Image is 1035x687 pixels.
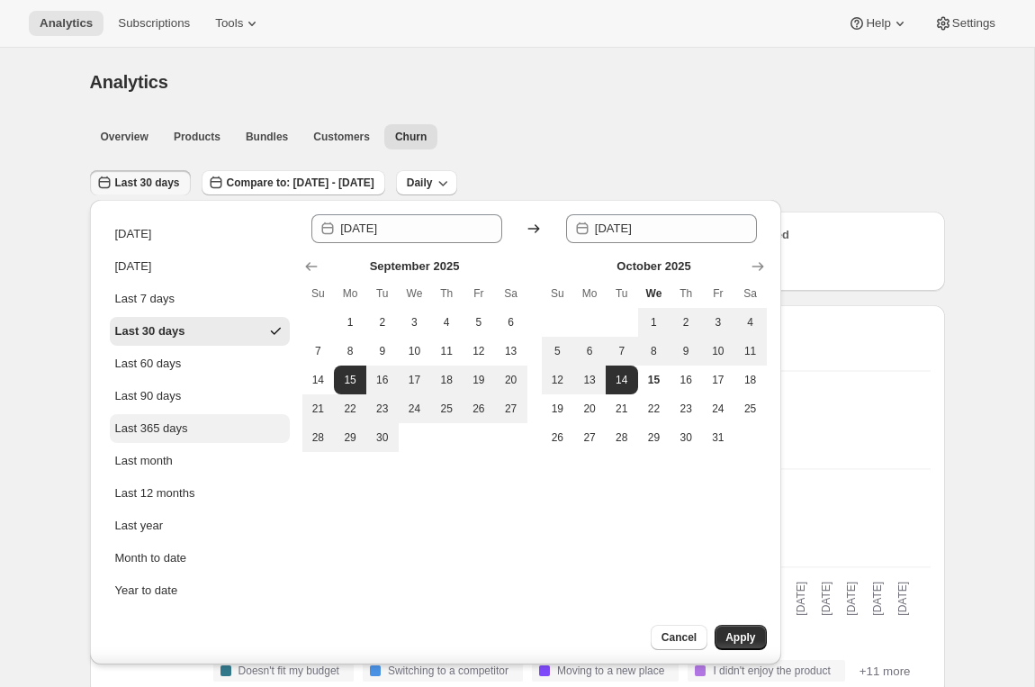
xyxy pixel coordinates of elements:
span: 1 [341,315,359,330]
button: Saturday September 13 2025 [495,337,527,366]
button: Friday September 5 2025 [463,308,495,337]
p: Reactivated [724,226,931,244]
th: Wednesday [399,279,431,308]
span: 22 [341,402,359,416]
span: Th [437,286,455,301]
button: Tools [204,11,272,36]
button: Wednesday September 3 2025 [399,308,431,337]
span: 19 [549,402,567,416]
th: Friday [463,279,495,308]
th: Tuesday [606,279,638,308]
span: 7 [613,344,631,358]
span: 18 [437,373,455,387]
span: 23 [373,402,391,416]
g: 2025-10-13: Doesn't fit my budget 0,Switching to a competitor 0,Moving to a new place 0,I didn't ... [865,371,890,567]
span: 14 [613,373,631,387]
button: Monday October 27 2025 [573,423,606,452]
span: 29 [341,430,359,445]
span: 7 [310,344,328,358]
button: Wednesday September 10 2025 [399,337,431,366]
span: 6 [502,315,520,330]
span: 24 [406,402,424,416]
div: Last month [115,452,173,470]
span: 20 [580,402,598,416]
button: Friday September 12 2025 [463,337,495,366]
span: We [645,286,663,301]
span: Fr [470,286,488,301]
button: Wednesday September 17 2025 [399,366,431,394]
th: Saturday [734,279,767,308]
span: Churn [395,130,427,144]
button: Friday October 17 2025 [702,366,734,394]
th: Saturday [495,279,527,308]
button: [DATE] [110,220,290,249]
button: Compare to: [DATE] - [DATE] [202,170,385,195]
button: Thursday September 11 2025 [430,337,463,366]
button: Thursday October 2 2025 [670,308,702,337]
div: Last 7 days [115,290,175,308]
button: +11 more [854,660,916,682]
span: 15 [645,373,663,387]
button: Sunday October 26 2025 [542,423,574,452]
button: Friday September 19 2025 [463,366,495,394]
button: Daily [396,170,458,195]
span: 2 [677,315,695,330]
span: Products [174,130,220,144]
span: Cancel [661,630,697,645]
span: 26 [470,402,488,416]
span: Settings [952,16,995,31]
span: 26 [549,430,567,445]
span: 6 [580,344,598,358]
span: Analytics [90,72,168,92]
button: Tuesday September 16 2025 [366,366,399,394]
span: 22 [645,402,663,416]
button: Thursday October 16 2025 [670,366,702,394]
button: Thursday September 18 2025 [430,366,463,394]
div: Month to date [115,549,187,567]
span: 15 [341,373,359,387]
g: 2025-10-14: Doesn't fit my budget 0,Switching to a competitor 0,Moving to a new place 0,I didn't ... [890,371,915,567]
th: Thursday [430,279,463,308]
span: 16 [373,373,391,387]
button: Sunday September 28 2025 [302,423,335,452]
button: Apply [715,625,766,650]
th: Sunday [542,279,574,308]
span: 14 [310,373,328,387]
button: Tuesday September 30 2025 [366,423,399,452]
button: Last 30 days [110,317,290,346]
span: 24 [709,402,727,416]
button: Wednesday September 24 2025 [399,394,431,423]
span: 30 [373,430,391,445]
th: Sunday [302,279,335,308]
th: Monday [334,279,366,308]
button: Thursday October 30 2025 [670,423,702,452]
button: Year to date [110,576,290,605]
div: Last 30 days [115,322,185,340]
span: 5 [470,315,488,330]
button: Last 60 days [110,349,290,378]
button: Month to date [110,544,290,573]
button: Monday September 8 2025 [334,337,366,366]
span: 17 [709,373,727,387]
th: Friday [702,279,734,308]
span: 30 [677,430,695,445]
span: 9 [373,344,391,358]
span: Apply [725,630,755,645]
text: [DATE] [819,582,832,616]
span: 28 [613,430,631,445]
button: Sunday September 7 2025 [302,337,335,366]
button: Sunday October 12 2025 [542,366,574,394]
button: Friday October 10 2025 [702,337,734,366]
span: 8 [341,344,359,358]
span: Th [677,286,695,301]
button: Saturday October 11 2025 [734,337,767,366]
div: Last 90 days [115,387,182,405]
button: Monday September 22 2025 [334,394,366,423]
span: Daily [407,176,433,190]
button: Sunday October 19 2025 [542,394,574,423]
span: 3 [709,315,727,330]
span: Mo [341,286,359,301]
button: Last year [110,511,290,540]
span: 1 [645,315,663,330]
button: Saturday October 18 2025 [734,366,767,394]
